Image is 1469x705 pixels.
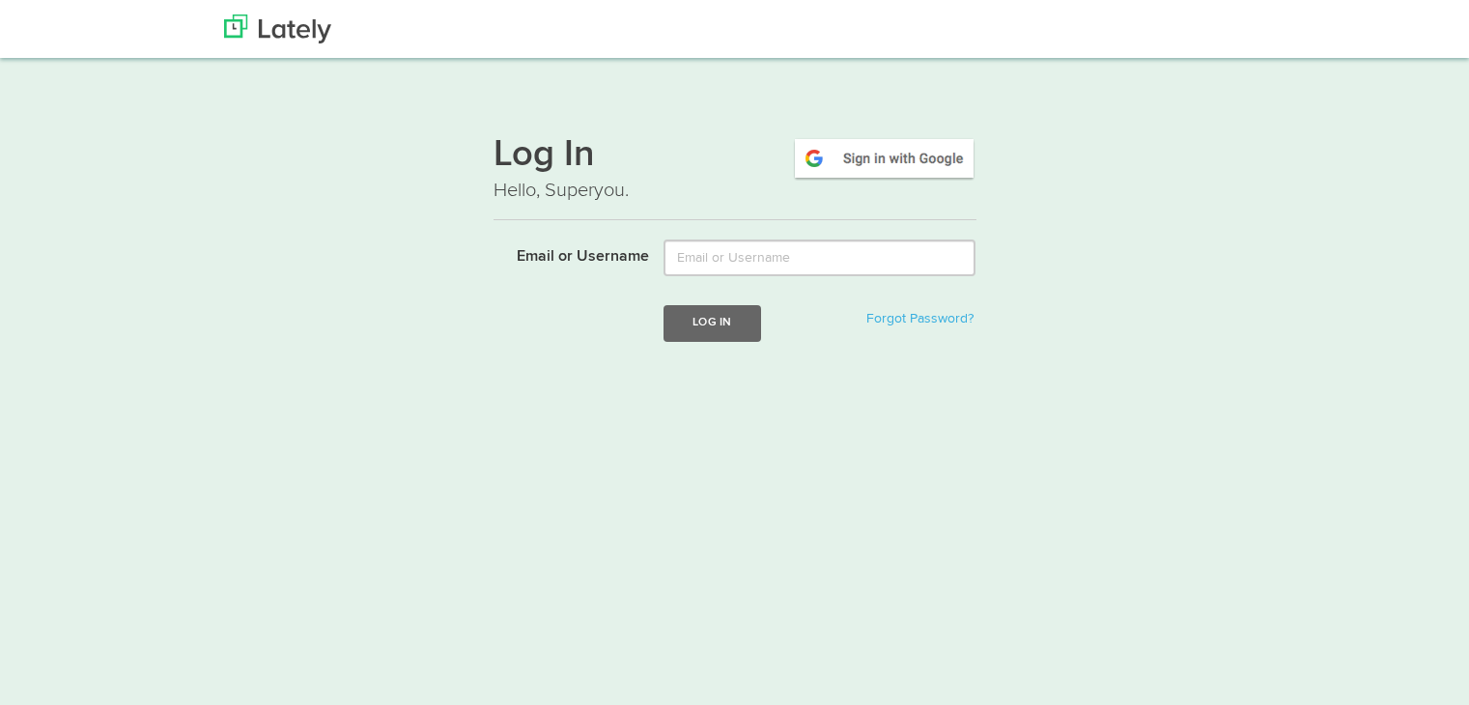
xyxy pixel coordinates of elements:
a: Forgot Password? [866,312,974,325]
label: Email or Username [479,240,650,268]
p: Hello, Superyou. [494,177,976,205]
button: Log In [664,305,760,341]
img: google-signin.png [792,136,976,181]
img: Lately [224,14,331,43]
h1: Log In [494,136,976,177]
input: Email or Username [664,240,975,276]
